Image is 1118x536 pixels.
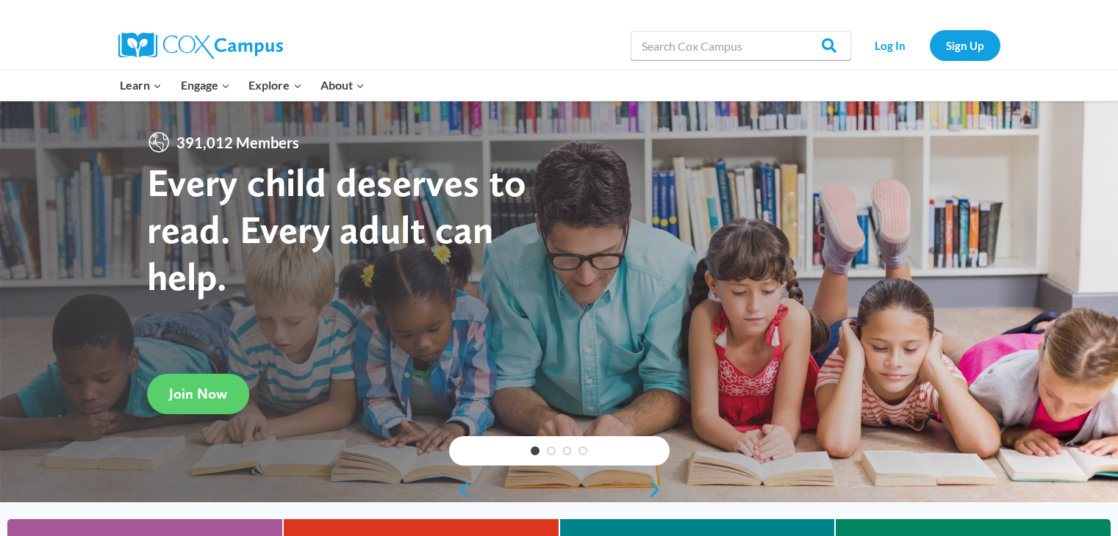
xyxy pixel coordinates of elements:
[449,475,670,504] div: content slider buttons
[859,30,922,60] a: Log In
[169,385,227,402] span: Join Now
[930,30,1000,60] a: Sign Up
[578,446,587,455] a: 4
[449,481,471,499] a: previous
[181,76,230,95] span: Engage
[859,30,1000,60] nav: Secondary Navigation
[631,31,851,60] input: Search Cox Campus
[248,76,301,95] span: Explore
[171,131,305,154] span: 391,012 Members
[120,76,162,95] span: Learn
[320,76,365,95] span: About
[547,446,556,455] a: 2
[648,481,670,499] a: next
[147,374,249,414] a: Join Now
[563,446,572,455] a: 3
[118,32,283,59] img: Cox Campus
[111,70,374,101] nav: Primary Navigation
[531,446,540,455] a: 1
[147,159,526,299] strong: Every child deserves to read. Every adult can help.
